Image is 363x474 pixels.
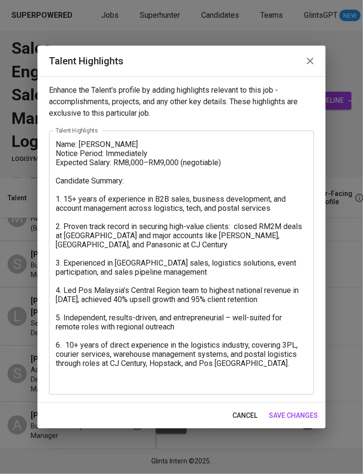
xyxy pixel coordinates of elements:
[49,85,314,119] p: Enhance the Talent's profile by adding highlights relevant to this job - accomplishments, project...
[49,53,314,69] h2: Talent Highlights
[56,140,307,386] textarea: Name: [PERSON_NAME] Notice Period: Immediately Expected Salary: RM8,000–RM9,000 (negotiable) Cand...
[269,410,318,422] span: save changes
[265,407,322,425] button: save changes
[229,407,261,425] button: cancel
[232,410,257,422] span: cancel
